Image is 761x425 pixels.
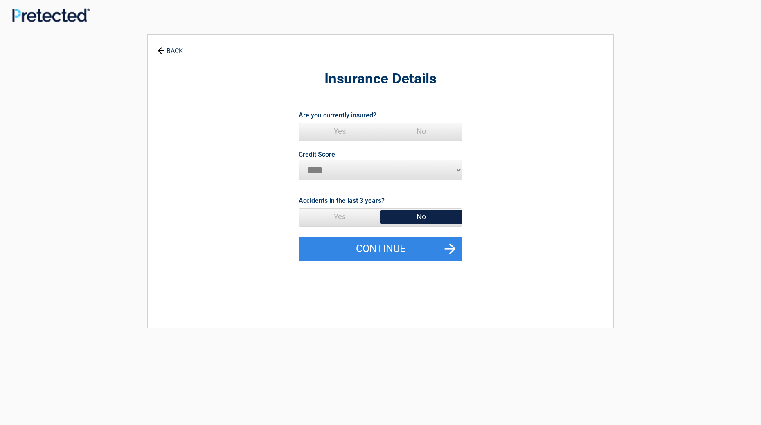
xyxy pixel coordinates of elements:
span: No [380,123,462,139]
h2: Insurance Details [193,70,568,89]
img: Main Logo [12,8,90,22]
span: No [380,209,462,225]
label: Accidents in the last 3 years? [299,195,385,206]
label: Are you currently insured? [299,110,376,121]
span: Yes [299,123,380,139]
label: Credit Score [299,151,335,158]
a: BACK [156,40,185,54]
button: Continue [299,237,462,261]
span: Yes [299,209,380,225]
